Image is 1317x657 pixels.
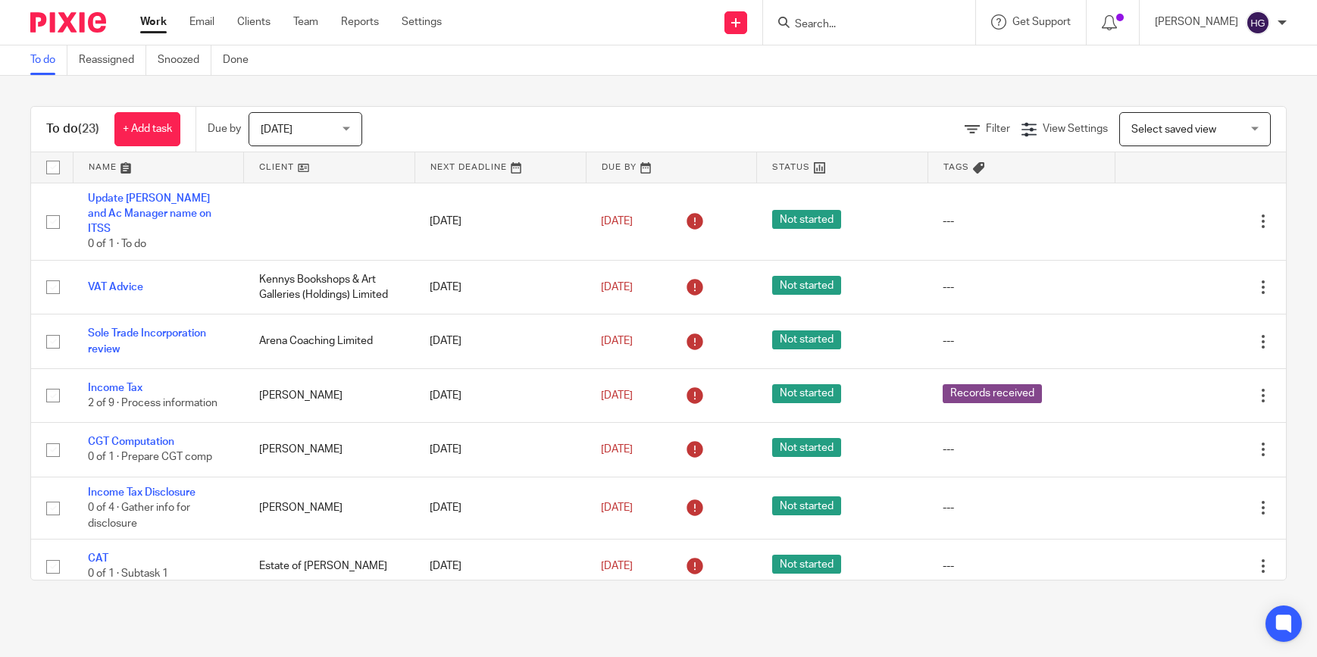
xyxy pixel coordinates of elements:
[88,436,174,447] a: CGT Computation
[943,163,969,171] span: Tags
[244,314,415,368] td: Arena Coaching Limited
[244,261,415,314] td: Kennys Bookshops & Art Galleries (Holdings) Limited
[88,487,196,498] a: Income Tax Disclosure
[88,383,142,393] a: Income Tax
[772,210,841,229] span: Not started
[189,14,214,30] a: Email
[88,282,143,293] a: VAT Advice
[943,384,1042,403] span: Records received
[88,239,146,250] span: 0 of 1 · To do
[244,368,415,422] td: [PERSON_NAME]
[772,330,841,349] span: Not started
[88,328,206,354] a: Sole Trade Incorporation review
[414,477,586,539] td: [DATE]
[244,540,415,593] td: Estate of [PERSON_NAME]
[88,398,217,408] span: 2 of 9 · Process information
[244,477,415,539] td: [PERSON_NAME]
[414,540,586,593] td: [DATE]
[414,314,586,368] td: [DATE]
[943,280,1100,295] div: ---
[772,496,841,515] span: Not started
[1131,124,1216,135] span: Select saved view
[244,423,415,477] td: [PERSON_NAME]
[30,45,67,75] a: To do
[601,502,633,513] span: [DATE]
[79,45,146,75] a: Reassigned
[1246,11,1270,35] img: svg%3E
[943,558,1100,574] div: ---
[414,261,586,314] td: [DATE]
[414,423,586,477] td: [DATE]
[78,123,99,135] span: (23)
[601,390,633,401] span: [DATE]
[46,121,99,137] h1: To do
[88,569,168,580] span: 0 of 1 · Subtask 1
[223,45,260,75] a: Done
[293,14,318,30] a: Team
[414,183,586,261] td: [DATE]
[772,438,841,457] span: Not started
[261,124,292,135] span: [DATE]
[943,214,1100,229] div: ---
[601,216,633,227] span: [DATE]
[1043,124,1108,134] span: View Settings
[158,45,211,75] a: Snoozed
[601,282,633,293] span: [DATE]
[601,444,633,455] span: [DATE]
[208,121,241,136] p: Due by
[772,276,841,295] span: Not started
[341,14,379,30] a: Reports
[1012,17,1071,27] span: Get Support
[601,336,633,346] span: [DATE]
[88,193,211,235] a: Update [PERSON_NAME] and Ac Manager name on ITSS
[1155,14,1238,30] p: [PERSON_NAME]
[772,555,841,574] span: Not started
[402,14,442,30] a: Settings
[793,18,930,32] input: Search
[943,333,1100,349] div: ---
[140,14,167,30] a: Work
[88,553,108,564] a: CAT
[88,502,190,529] span: 0 of 4 · Gather info for disclosure
[986,124,1010,134] span: Filter
[30,12,106,33] img: Pixie
[772,384,841,403] span: Not started
[943,442,1100,457] div: ---
[601,561,633,571] span: [DATE]
[114,112,180,146] a: + Add task
[88,452,212,463] span: 0 of 1 · Prepare CGT comp
[237,14,271,30] a: Clients
[943,500,1100,515] div: ---
[414,368,586,422] td: [DATE]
